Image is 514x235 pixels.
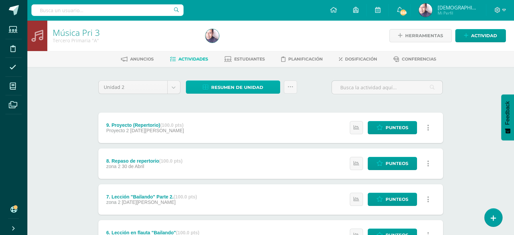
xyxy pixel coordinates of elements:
span: Punteos [386,193,408,206]
a: Actividad [455,29,506,42]
a: Punteos [368,157,417,170]
span: Actividad [471,29,497,42]
a: Dosificación [339,54,377,65]
div: 8. Repaso de repertorio [106,158,182,164]
img: bb97c0accd75fe6aba3753b3e15f42da.png [419,3,432,17]
span: Proyecto 2 [106,128,129,133]
span: zona 2 [106,199,120,205]
a: Herramientas [389,29,452,42]
span: Mi Perfil [437,10,478,16]
strong: (100.0 pts) [159,158,182,164]
a: Planificación [281,54,323,65]
a: Conferencias [393,54,436,65]
a: Resumen de unidad [186,80,280,94]
img: bb97c0accd75fe6aba3753b3e15f42da.png [205,29,219,43]
span: Actividades [178,56,208,62]
span: 30 de Abril [122,164,144,169]
span: zona 2 [106,164,120,169]
span: 558 [399,9,407,16]
strong: (100.0 pts) [160,122,183,128]
span: Dosificación [345,56,377,62]
div: Tercero Primaria 'A' [53,37,197,44]
span: Unidad 2 [104,81,162,94]
span: Anuncios [130,56,154,62]
span: Punteos [386,157,408,170]
span: [DEMOGRAPHIC_DATA] [437,4,478,11]
span: Planificación [288,56,323,62]
span: Herramientas [405,29,443,42]
a: Punteos [368,193,417,206]
a: Estudiantes [224,54,265,65]
span: Feedback [505,101,511,125]
div: 7. Lección "Bailando" Parte 2. [106,194,197,199]
span: [DATE][PERSON_NAME] [122,199,175,205]
a: Música Pri 3 [53,27,100,38]
h1: Música Pri 3 [53,28,197,37]
input: Busca la actividad aquí... [332,81,442,94]
span: [DATE][PERSON_NAME] [130,128,184,133]
a: Unidad 2 [99,81,180,94]
span: Punteos [386,121,408,134]
span: Estudiantes [234,56,265,62]
a: Punteos [368,121,417,134]
span: Conferencias [402,56,436,62]
input: Busca un usuario... [31,4,183,16]
button: Feedback - Mostrar encuesta [501,94,514,140]
a: Actividades [170,54,208,65]
div: 9. Proyecto (Repertorio) [106,122,184,128]
strong: (100.0 pts) [174,194,197,199]
a: Anuncios [121,54,154,65]
span: Resumen de unidad [211,81,263,94]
